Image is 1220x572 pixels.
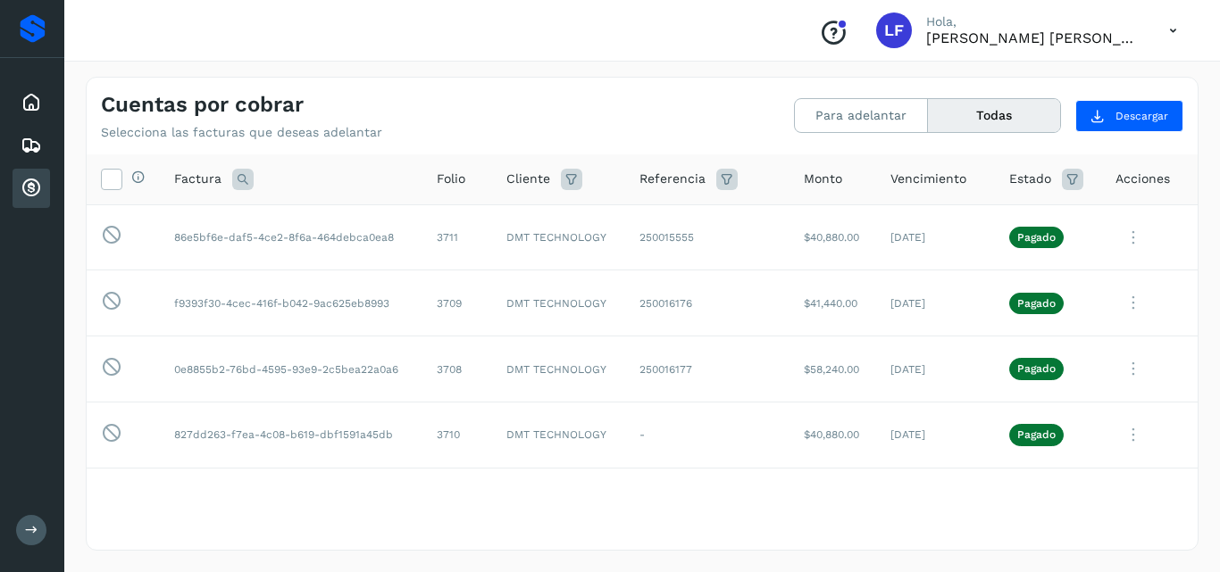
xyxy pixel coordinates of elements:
td: [DATE] [876,468,995,534]
td: 3698 [422,468,492,534]
span: Folio [437,170,465,188]
p: Selecciona las facturas que deseas adelantar [101,125,382,140]
td: [DATE] [876,336,995,402]
span: Cliente [506,170,550,188]
td: $41,440.00 [790,270,876,336]
td: DMT TECHNOLOGY [492,336,624,402]
td: f9393f30-4cec-416f-b042-9ac625eb8993 [160,270,422,336]
td: 3708 [422,336,492,402]
h4: Cuentas por cobrar [101,92,304,118]
td: 3711 [422,204,492,270]
span: Estado [1009,170,1051,188]
td: $40,880.00 [790,204,876,270]
p: Pagado [1017,362,1056,375]
p: Pagado [1017,231,1056,244]
td: $58,240.00 [790,468,876,534]
span: Acciones [1116,170,1170,188]
span: Factura [174,170,221,188]
p: Luis Felipe Salamanca Lopez [926,29,1141,46]
button: Para adelantar [795,99,928,132]
td: 3710 [422,402,492,468]
td: 250015555 [625,204,790,270]
td: DMT TECHNOLOGY [492,468,624,534]
button: Todas [928,99,1060,132]
td: DMT TECHNOLOGY [492,402,624,468]
span: Monto [804,170,842,188]
td: - [625,402,790,468]
td: DMT TECHNOLOGY [492,204,624,270]
span: Vencimiento [890,170,966,188]
td: $40,880.00 [790,402,876,468]
div: Cuentas por cobrar [13,169,50,208]
div: Embarques [13,126,50,165]
p: Pagado [1017,428,1056,441]
td: [DATE] [876,402,995,468]
td: $58,240.00 [790,336,876,402]
td: 86e5bf6e-daf5-4ce2-8f6a-464debca0ea8 [160,204,422,270]
td: DMT TECHNOLOGY [492,270,624,336]
td: [DATE] [876,270,995,336]
p: Hola, [926,14,1141,29]
td: 250016176 [625,270,790,336]
span: Descargar [1116,108,1168,124]
div: Inicio [13,83,50,122]
td: 13639cb8-1b4e-4543-a483-40d54e617fc6 [160,468,422,534]
td: 250016177 [625,336,790,402]
td: 0e8855b2-76bd-4595-93e9-2c5bea22a0a6 [160,336,422,402]
td: 827dd263-f7ea-4c08-b619-dbf1591a45db [160,402,422,468]
td: 250015720 [625,468,790,534]
td: 3709 [422,270,492,336]
button: Descargar [1075,100,1183,132]
span: Referencia [639,170,706,188]
td: [DATE] [876,204,995,270]
p: Pagado [1017,297,1056,310]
